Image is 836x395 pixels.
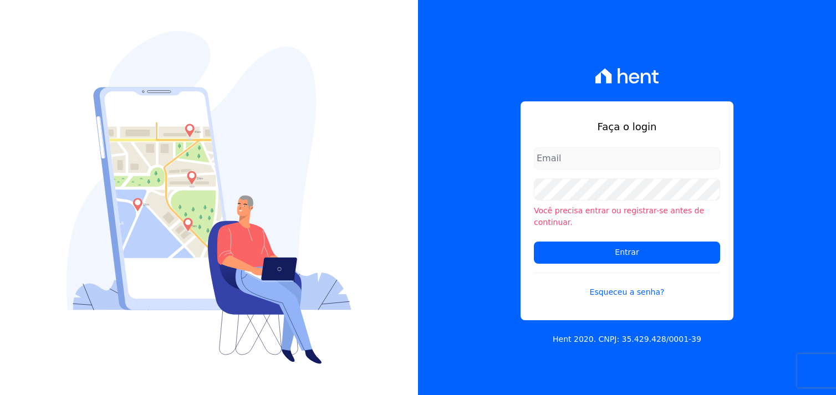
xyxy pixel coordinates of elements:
input: Entrar [534,242,720,264]
a: Esqueceu a senha? [534,273,720,298]
p: Hent 2020. CNPJ: 35.429.428/0001-39 [553,334,701,345]
input: Email [534,147,720,170]
h1: Faça o login [534,119,720,134]
img: Login [67,31,351,364]
li: Você precisa entrar ou registrar-se antes de continuar. [534,205,720,228]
